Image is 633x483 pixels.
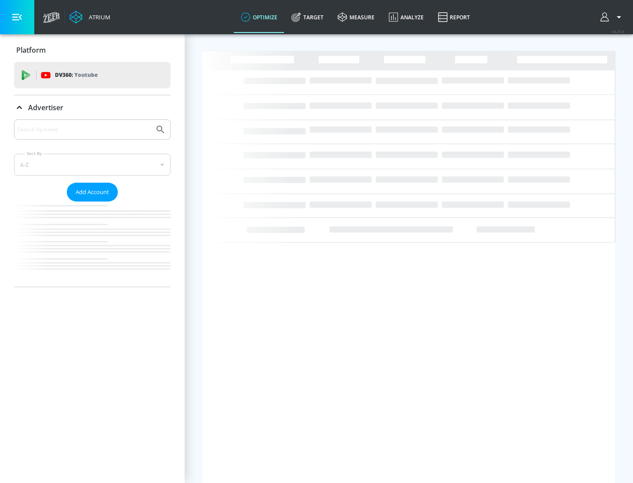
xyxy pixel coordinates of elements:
a: Target [284,1,331,33]
a: Atrium [69,11,110,24]
a: measure [331,1,382,33]
div: A-Z [14,154,171,176]
p: Advertiser [28,103,63,112]
div: Platform [14,38,171,62]
p: Youtube [74,70,98,79]
a: optimize [234,1,284,33]
p: DV360: [55,70,98,80]
input: Search by name [18,124,151,135]
div: Advertiser [14,119,171,287]
button: Add Account [67,183,118,202]
span: v 4.25.4 [612,29,624,34]
div: DV360: Youtube [14,62,171,88]
p: Platform [16,45,46,55]
div: Advertiser [14,95,171,120]
nav: list of Advertiser [14,202,171,287]
label: Sort By [25,151,44,156]
span: Add Account [76,187,109,197]
a: Report [431,1,477,33]
a: Analyze [382,1,431,33]
div: Atrium [85,13,110,21]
